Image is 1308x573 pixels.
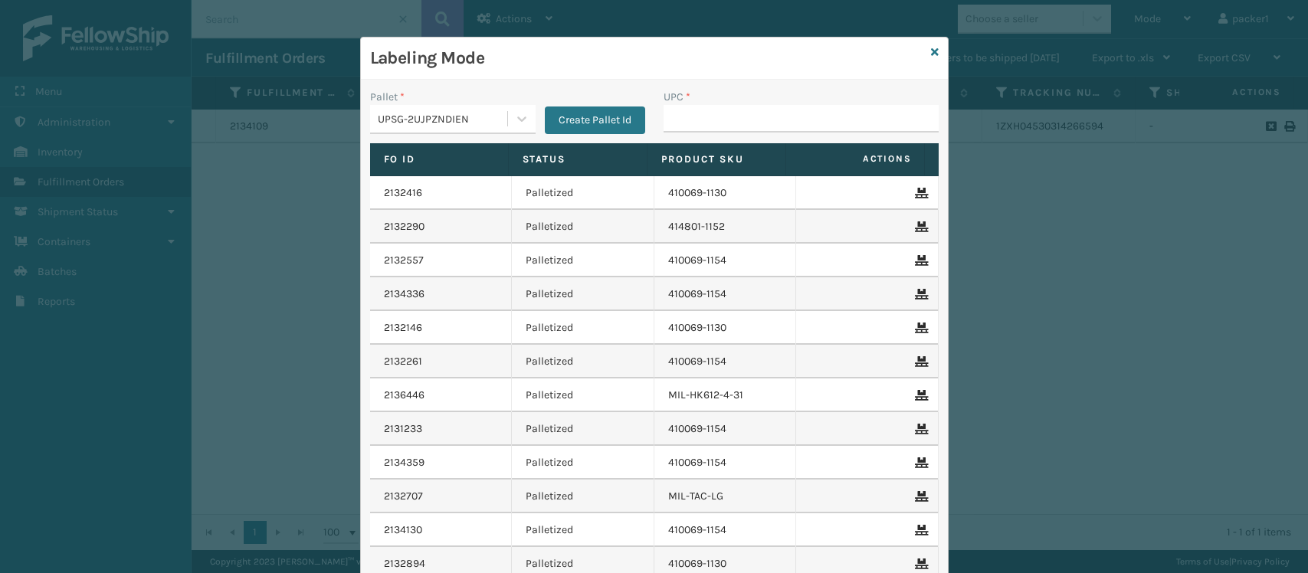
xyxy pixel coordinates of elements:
[512,378,654,412] td: Palletized
[512,480,654,513] td: Palletized
[915,491,924,502] i: Remove From Pallet
[384,152,494,166] label: Fo Id
[370,47,925,70] h3: Labeling Mode
[654,277,797,311] td: 410069-1154
[384,253,424,268] a: 2132557
[654,311,797,345] td: 410069-1130
[654,244,797,277] td: 410069-1154
[915,525,924,535] i: Remove From Pallet
[791,146,921,172] span: Actions
[384,219,425,234] a: 2132290
[915,323,924,333] i: Remove From Pallet
[512,446,654,480] td: Palletized
[654,480,797,513] td: MIL-TAC-LG
[545,106,645,134] button: Create Pallet Id
[915,289,924,300] i: Remove From Pallet
[654,446,797,480] td: 410069-1154
[654,176,797,210] td: 410069-1130
[915,390,924,401] i: Remove From Pallet
[384,185,422,201] a: 2132416
[915,457,924,468] i: Remove From Pallet
[384,489,423,504] a: 2132707
[384,455,425,470] a: 2134359
[915,356,924,367] i: Remove From Pallet
[384,421,422,437] a: 2131233
[384,286,425,302] a: 2134336
[915,424,924,434] i: Remove From Pallet
[384,320,422,336] a: 2132146
[654,345,797,378] td: 410069-1154
[512,277,654,311] td: Palletized
[654,412,797,446] td: 410069-1154
[378,111,509,127] div: UPSG-2UJPZNDIEN
[512,412,654,446] td: Palletized
[512,244,654,277] td: Palletized
[384,556,425,571] a: 2132894
[915,221,924,232] i: Remove From Pallet
[384,388,425,403] a: 2136446
[664,89,690,105] label: UPC
[512,345,654,378] td: Palletized
[512,176,654,210] td: Palletized
[370,89,405,105] label: Pallet
[512,311,654,345] td: Palletized
[384,522,422,538] a: 2134130
[661,152,772,166] label: Product SKU
[654,378,797,412] td: MIL-HK612-4-31
[512,210,654,244] td: Palletized
[915,255,924,266] i: Remove From Pallet
[915,188,924,198] i: Remove From Pallet
[384,354,422,369] a: 2132261
[915,558,924,569] i: Remove From Pallet
[512,513,654,547] td: Palletized
[654,513,797,547] td: 410069-1154
[523,152,633,166] label: Status
[654,210,797,244] td: 414801-1152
